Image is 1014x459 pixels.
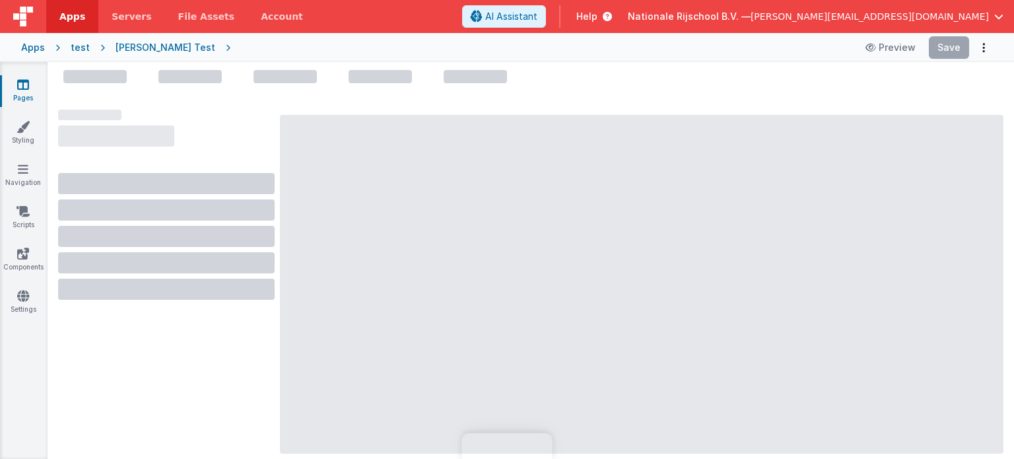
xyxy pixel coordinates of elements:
[576,10,597,23] span: Help
[858,37,924,58] button: Preview
[116,41,215,54] div: [PERSON_NAME] Test
[112,10,151,23] span: Servers
[178,10,235,23] span: File Assets
[71,41,90,54] div: test
[21,41,45,54] div: Apps
[974,38,993,57] button: Options
[485,10,537,23] span: AI Assistant
[462,5,546,28] button: AI Assistant
[59,10,85,23] span: Apps
[929,36,969,59] button: Save
[751,10,989,23] span: [PERSON_NAME][EMAIL_ADDRESS][DOMAIN_NAME]
[628,10,1003,23] button: Nationale Rijschool B.V. — [PERSON_NAME][EMAIL_ADDRESS][DOMAIN_NAME]
[628,10,751,23] span: Nationale Rijschool B.V. —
